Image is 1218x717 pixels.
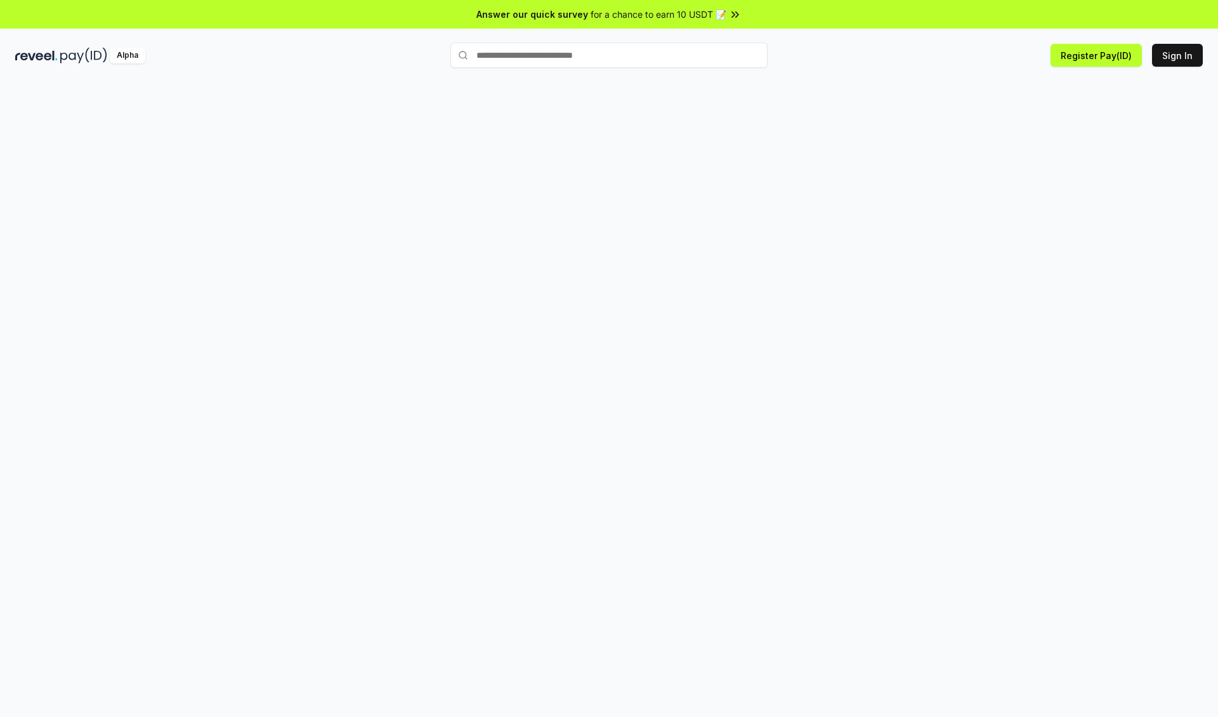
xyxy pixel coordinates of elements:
span: Answer our quick survey [476,8,588,21]
span: for a chance to earn 10 USDT 📝 [591,8,726,21]
div: Alpha [110,48,145,64]
button: Register Pay(ID) [1051,44,1142,67]
img: pay_id [60,48,107,64]
button: Sign In [1152,44,1203,67]
img: reveel_dark [15,48,58,64]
